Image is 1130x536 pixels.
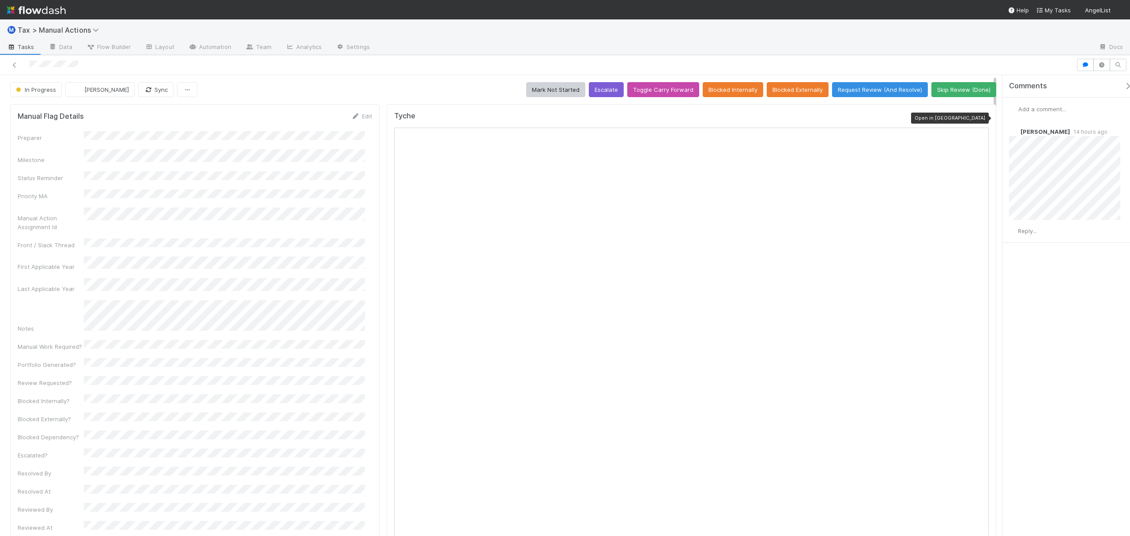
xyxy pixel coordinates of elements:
a: Team [238,41,279,55]
button: Request Review (And Resolve) [832,82,928,97]
img: avatar_d45d11ee-0024-4901-936f-9df0a9cc3b4e.png [1009,227,1018,236]
img: logo-inverted-e16ddd16eac7371096b0.svg [7,3,66,18]
span: My Tasks [1036,7,1071,14]
button: Blocked Externally [767,82,829,97]
img: avatar_d45d11ee-0024-4901-936f-9df0a9cc3b4e.png [1114,6,1123,15]
span: Tax > Manual Actions [18,26,103,34]
div: Help [1008,6,1029,15]
button: Mark Not Started [526,82,585,97]
div: Reviewed At [18,523,84,532]
a: Analytics [279,41,329,55]
div: Preparer [18,133,84,142]
div: Milestone [18,155,84,164]
div: Front / Slack Thread [18,241,84,249]
img: avatar_e41e7ae5-e7d9-4d8d-9f56-31b0d7a2f4fd.png [1009,127,1018,136]
div: Blocked Dependency? [18,433,84,442]
a: Settings [329,41,377,55]
img: avatar_711f55b7-5a46-40da-996f-bc93b6b86381.png [73,85,82,94]
span: Comments [1009,82,1047,91]
a: Automation [181,41,238,55]
div: Blocked Externally? [18,415,84,423]
a: Layout [138,41,181,55]
div: Review Requested? [18,378,84,387]
div: Reviewed By [18,505,84,514]
div: Resolved By [18,469,84,478]
button: Sync [138,82,173,97]
button: Skip Review (Done) [931,82,996,97]
h5: Manual Flag Details [18,112,84,121]
span: Add a comment... [1018,106,1066,113]
button: Toggle Carry Forward [627,82,699,97]
span: Flow Builder [87,42,131,51]
div: Portfolio Generated? [18,360,84,369]
h5: Tyche [394,112,415,121]
img: avatar_d45d11ee-0024-4901-936f-9df0a9cc3b4e.png [1009,105,1018,113]
div: Status Reminder [18,174,84,182]
span: Reply... [1018,227,1037,234]
a: Data [41,41,79,55]
span: Tasks [7,42,34,51]
span: [PERSON_NAME] [1021,128,1070,135]
span: Ⓜ️ [7,26,16,34]
div: Escalated? [18,451,84,460]
a: Edit [351,113,372,120]
span: [PERSON_NAME] [84,86,129,93]
button: Blocked Internally [703,82,763,97]
div: Notes [18,324,84,333]
div: Last Applicable Year [18,284,84,293]
div: Resolved At [18,487,84,496]
div: Manual Action Assignment Id [18,214,84,231]
a: My Tasks [1036,6,1071,15]
button: Escalate [589,82,624,97]
button: [PERSON_NAME] [65,82,135,97]
span: 14 hours ago [1070,128,1107,135]
span: AngelList [1085,7,1111,14]
a: Flow Builder [79,41,138,55]
div: Priority MA [18,192,84,200]
div: Manual Work Required? [18,342,84,351]
div: Blocked Internally? [18,396,84,405]
div: First Applicable Year [18,262,84,271]
a: Docs [1092,41,1130,55]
